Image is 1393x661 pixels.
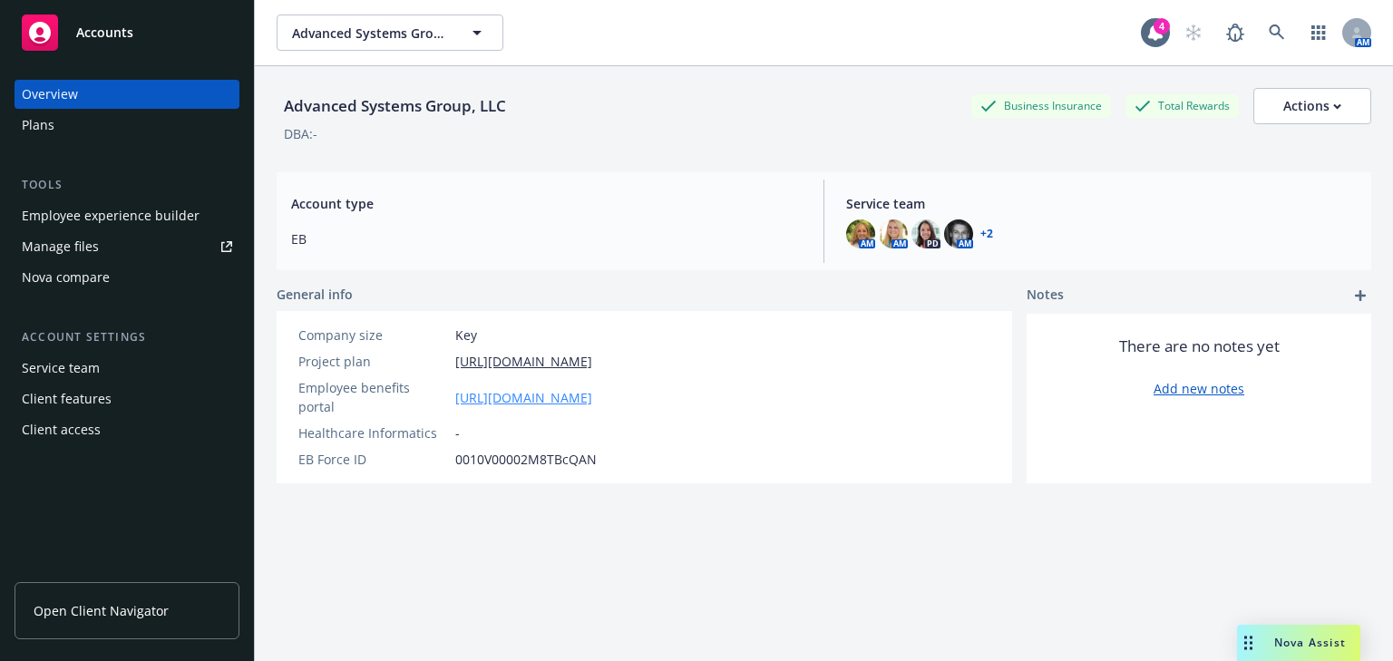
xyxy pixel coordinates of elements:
[1283,89,1341,123] div: Actions
[1154,18,1170,34] div: 4
[22,201,200,230] div: Employee experience builder
[846,219,875,248] img: photo
[22,111,54,140] div: Plans
[15,354,239,383] a: Service team
[15,176,239,194] div: Tools
[284,124,317,143] div: DBA: -
[455,326,477,345] span: Key
[455,388,592,407] a: [URL][DOMAIN_NAME]
[879,219,908,248] img: photo
[15,7,239,58] a: Accounts
[22,263,110,292] div: Nova compare
[298,423,448,442] div: Healthcare Informatics
[15,384,239,413] a: Client features
[34,601,169,620] span: Open Client Navigator
[944,219,973,248] img: photo
[277,15,503,51] button: Advanced Systems Group, LLC
[277,94,513,118] div: Advanced Systems Group, LLC
[1259,15,1295,51] a: Search
[298,378,448,416] div: Employee benefits portal
[22,354,100,383] div: Service team
[15,232,239,261] a: Manage files
[846,194,1357,213] span: Service team
[1175,15,1212,51] a: Start snowing
[1253,88,1371,124] button: Actions
[292,24,449,43] span: Advanced Systems Group, LLC
[1125,94,1239,117] div: Total Rewards
[277,285,353,304] span: General info
[15,328,239,346] div: Account settings
[1300,15,1337,51] a: Switch app
[291,194,802,213] span: Account type
[1154,379,1244,398] a: Add new notes
[1027,285,1064,306] span: Notes
[1217,15,1253,51] a: Report a Bug
[1349,285,1371,306] a: add
[455,352,592,371] a: [URL][DOMAIN_NAME]
[455,423,460,442] span: -
[15,415,239,444] a: Client access
[980,228,993,239] a: +2
[455,450,597,469] span: 0010V00002M8TBcQAN
[15,80,239,109] a: Overview
[298,326,448,345] div: Company size
[291,229,802,248] span: EB
[1274,635,1346,650] span: Nova Assist
[1119,335,1280,357] span: There are no notes yet
[15,111,239,140] a: Plans
[22,415,101,444] div: Client access
[22,384,112,413] div: Client features
[76,25,133,40] span: Accounts
[1237,625,1360,661] button: Nova Assist
[1237,625,1260,661] div: Drag to move
[15,201,239,230] a: Employee experience builder
[15,263,239,292] a: Nova compare
[22,80,78,109] div: Overview
[298,450,448,469] div: EB Force ID
[298,352,448,371] div: Project plan
[22,232,99,261] div: Manage files
[911,219,940,248] img: photo
[971,94,1111,117] div: Business Insurance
